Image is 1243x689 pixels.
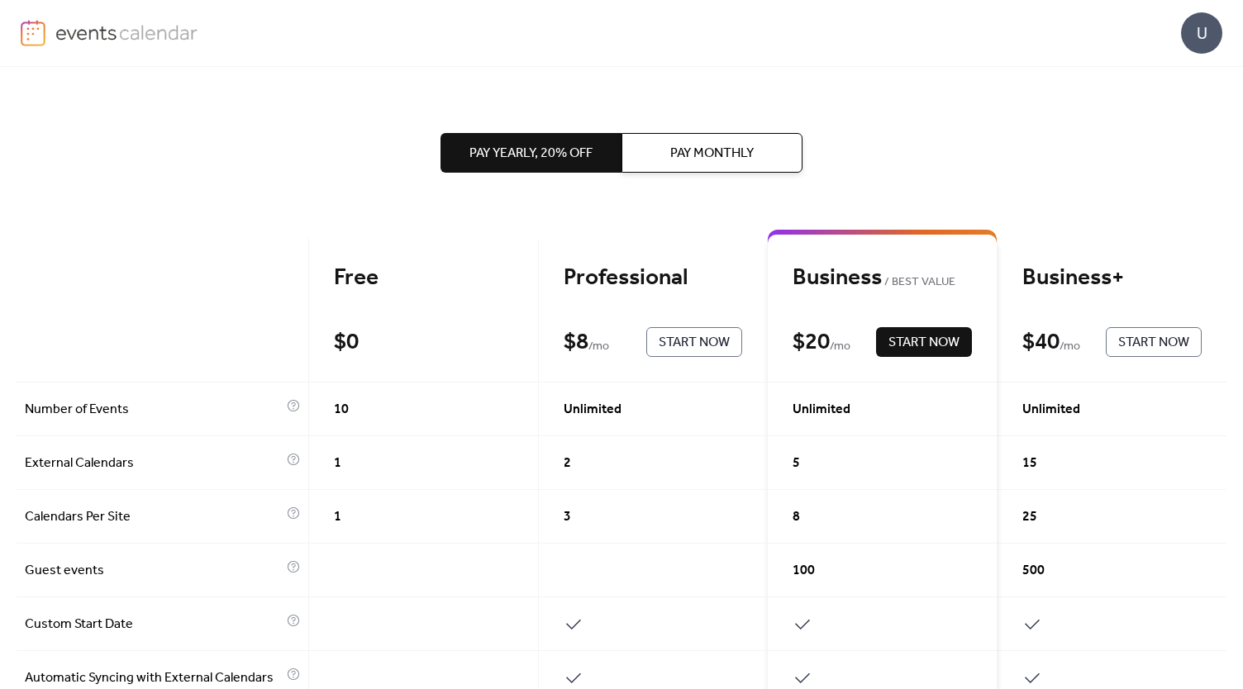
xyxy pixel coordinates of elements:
[25,668,283,688] span: Automatic Syncing with External Calendars
[793,507,800,527] span: 8
[334,400,349,420] span: 10
[334,264,513,292] div: Free
[670,144,754,164] span: Pay Monthly
[646,327,742,357] button: Start Now
[1022,561,1045,581] span: 500
[25,615,283,634] span: Custom Start Date
[334,507,341,527] span: 1
[621,133,802,173] button: Pay Monthly
[588,337,609,357] span: / mo
[793,561,815,581] span: 100
[1060,337,1080,357] span: / mo
[888,333,960,353] span: Start Now
[1022,328,1060,357] div: $ 40
[882,273,955,292] span: BEST VALUE
[1118,333,1189,353] span: Start Now
[564,400,621,420] span: Unlimited
[334,328,359,357] div: $ 0
[793,328,830,357] div: $ 20
[1181,12,1222,54] div: U
[1022,264,1202,292] div: Business+
[659,333,730,353] span: Start Now
[564,507,571,527] span: 3
[1022,400,1080,420] span: Unlimited
[25,561,283,581] span: Guest events
[469,144,593,164] span: Pay Yearly, 20% off
[55,20,198,45] img: logo-type
[25,400,283,420] span: Number of Events
[564,454,571,473] span: 2
[793,400,850,420] span: Unlimited
[793,454,800,473] span: 5
[876,327,972,357] button: Start Now
[25,454,283,473] span: External Calendars
[830,337,850,357] span: / mo
[1022,454,1037,473] span: 15
[564,264,743,292] div: Professional
[334,454,341,473] span: 1
[793,264,972,292] div: Business
[21,20,45,46] img: logo
[441,133,621,173] button: Pay Yearly, 20% off
[1106,327,1202,357] button: Start Now
[564,328,588,357] div: $ 8
[1022,507,1037,527] span: 25
[25,507,283,527] span: Calendars Per Site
